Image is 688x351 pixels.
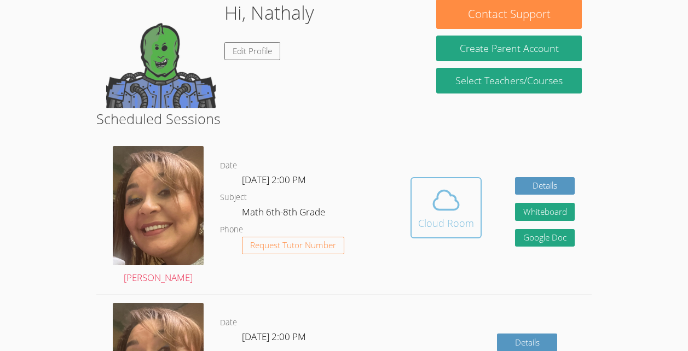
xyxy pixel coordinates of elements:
dt: Date [220,316,237,330]
button: Cloud Room [411,177,482,238]
span: [DATE] 2:00 PM [242,173,306,186]
span: [DATE] 2:00 PM [242,330,306,343]
a: Details [515,177,575,195]
div: Cloud Room [418,215,474,231]
dt: Phone [220,223,243,237]
dt: Date [220,159,237,173]
img: IMG_0482.jpeg [113,146,204,265]
a: Google Doc [515,229,575,247]
a: [PERSON_NAME] [113,146,204,286]
a: Select Teachers/Courses [436,68,581,93]
dd: Math 6th-8th Grade [242,204,327,223]
h2: Scheduled Sessions [96,108,592,129]
button: Whiteboard [515,203,575,221]
button: Create Parent Account [436,36,581,61]
button: Request Tutor Number [242,237,344,255]
span: Request Tutor Number [250,241,336,249]
dt: Subject [220,191,247,204]
a: Edit Profile [224,42,280,60]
